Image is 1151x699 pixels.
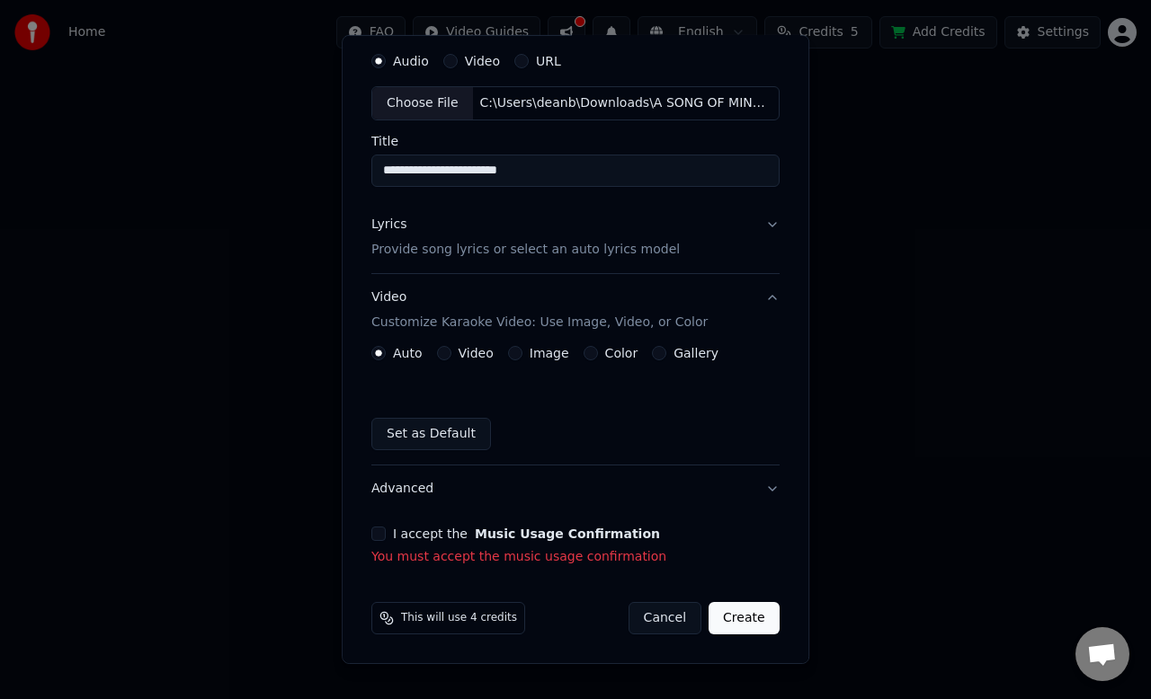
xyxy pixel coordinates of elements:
[393,527,660,540] label: I accept the
[674,347,718,359] label: Gallery
[465,55,500,67] label: Video
[605,347,638,359] label: Color
[629,602,701,634] button: Cancel
[393,347,423,359] label: Auto
[371,418,491,450] button: Set as Default
[371,135,780,147] label: Title
[371,548,780,566] p: You must accept the music usage confirmation
[401,611,517,625] span: This will use 4 credits
[709,602,780,634] button: Create
[371,465,780,512] button: Advanced
[371,288,708,332] div: Video
[371,241,680,259] p: Provide song lyrics or select an auto lyrics model
[371,216,406,234] div: Lyrics
[530,347,569,359] label: Image
[475,527,660,540] button: I accept the
[372,87,473,119] div: Choose File
[459,347,494,359] label: Video
[371,346,780,465] div: VideoCustomize Karaoke Video: Use Image, Video, or Color
[536,55,561,67] label: URL
[473,94,779,112] div: C:\Users\deanb\Downloads\A SONG OF MINE TO YOU (1).mp3
[371,201,780,273] button: LyricsProvide song lyrics or select an auto lyrics model
[393,55,429,67] label: Audio
[371,274,780,346] button: VideoCustomize Karaoke Video: Use Image, Video, or Color
[371,314,708,332] p: Customize Karaoke Video: Use Image, Video, or Color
